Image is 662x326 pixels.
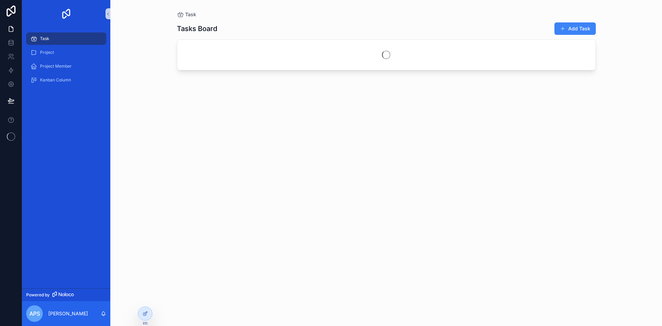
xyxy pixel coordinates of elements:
[26,60,106,72] a: Project Member
[22,288,110,301] a: Powered by
[177,24,217,33] h1: Tasks Board
[26,292,50,298] span: Powered by
[554,22,596,35] button: Add Task
[185,11,196,18] span: Task
[48,310,88,317] p: [PERSON_NAME]
[26,46,106,59] a: Project
[29,309,40,318] span: APS
[40,63,72,69] span: Project Member
[177,11,196,18] a: Task
[40,36,49,41] span: Task
[26,74,106,86] a: Kanban Column
[26,32,106,45] a: Task
[61,8,72,19] img: App logo
[40,77,71,83] span: Kanban Column
[40,50,54,55] span: Project
[22,28,110,95] div: scrollable content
